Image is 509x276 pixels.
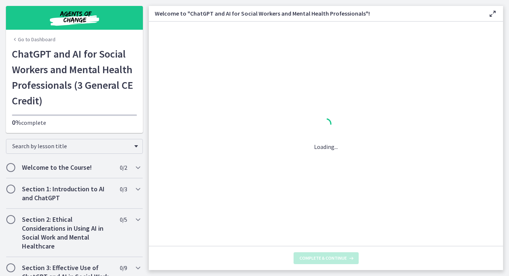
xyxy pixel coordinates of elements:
p: complete [12,118,137,127]
span: 0 / 9 [120,263,127,272]
a: Go to Dashboard [12,36,55,43]
p: Loading... [314,142,338,151]
div: Search by lesson title [6,139,143,154]
span: Complete & continue [300,255,347,261]
span: 0 / 5 [120,215,127,224]
h3: Welcome to "ChatGPT and AI for Social Workers and Mental Health Professionals"! [155,9,476,18]
div: 1 [314,116,338,133]
span: 0 / 2 [120,163,127,172]
button: Complete & continue [294,252,359,264]
h2: Section 1: Introduction to AI and ChatGPT [22,185,113,202]
img: Agents of Change Social Work Test Prep [30,9,119,27]
h1: ChatGPT and AI for Social Workers and Mental Health Professionals (3 General CE Credit) [12,46,137,108]
span: 0 / 3 [120,185,127,194]
h2: Section 2: Ethical Considerations in Using AI in Social Work and Mental Healthcare [22,215,113,251]
span: Search by lesson title [12,142,131,150]
span: 0% [12,118,21,127]
h2: Welcome to the Course! [22,163,113,172]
